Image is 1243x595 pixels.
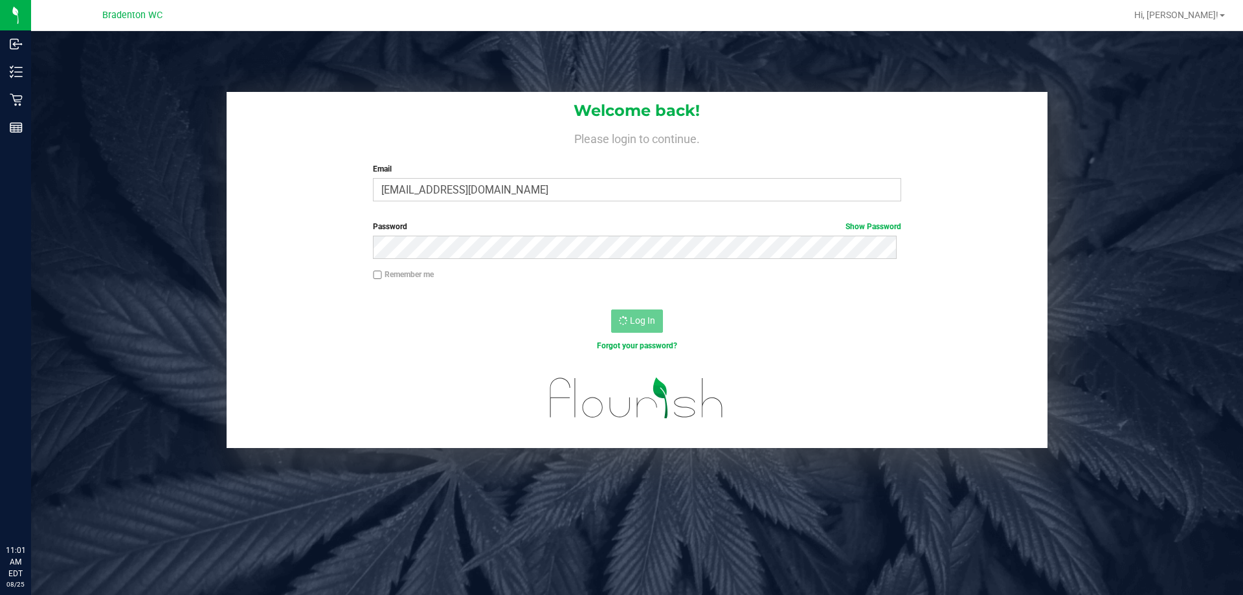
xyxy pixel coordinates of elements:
[373,271,382,280] input: Remember me
[10,121,23,134] inline-svg: Reports
[534,365,739,431] img: flourish_logo.svg
[597,341,677,350] a: Forgot your password?
[611,309,663,333] button: Log In
[1134,10,1218,20] span: Hi, [PERSON_NAME]!
[373,163,901,175] label: Email
[10,93,23,106] inline-svg: Retail
[227,102,1047,119] h1: Welcome back!
[845,222,901,231] a: Show Password
[10,38,23,51] inline-svg: Inbound
[6,544,25,579] p: 11:01 AM EDT
[10,65,23,78] inline-svg: Inventory
[227,129,1047,145] h4: Please login to continue.
[373,222,407,231] span: Password
[373,269,434,280] label: Remember me
[102,10,162,21] span: Bradenton WC
[6,579,25,589] p: 08/25
[630,315,655,326] span: Log In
